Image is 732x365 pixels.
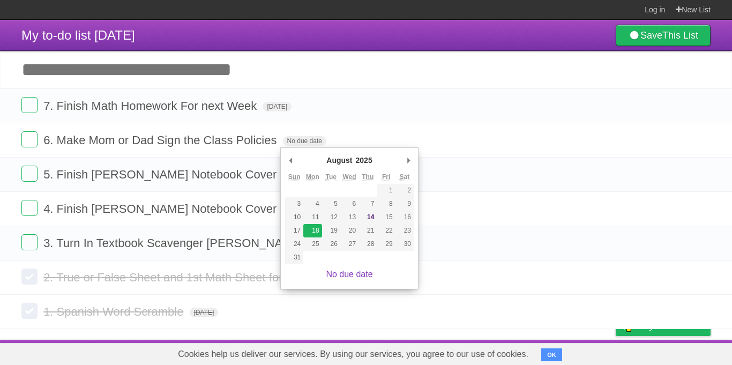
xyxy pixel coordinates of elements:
button: 27 [340,237,358,251]
span: Cookies help us deliver our services. By using our services, you agree to our use of cookies. [167,344,539,365]
button: 31 [285,251,303,264]
button: 10 [285,211,303,224]
button: 2 [395,184,414,197]
b: This List [662,30,698,41]
span: [DATE] [190,308,219,317]
a: No due date [326,270,372,279]
button: Next Month [403,152,414,168]
span: 3. Turn In Textbook Scavenger [PERSON_NAME] [DATE] [43,236,346,250]
span: 4. Finish [PERSON_NAME] Notebook Cover and Slides [43,202,338,215]
button: 8 [377,197,395,211]
button: 6 [340,197,358,211]
label: Done [21,200,38,216]
button: 16 [395,211,414,224]
span: 5. Finish [PERSON_NAME] Notebook Cover [43,168,279,181]
button: 1 [377,184,395,197]
span: [DATE] [263,102,292,111]
button: 17 [285,224,303,237]
a: Privacy [602,342,630,363]
label: Done [21,131,38,147]
label: Done [21,97,38,113]
button: 23 [395,224,414,237]
button: 7 [358,197,377,211]
button: 14 [358,211,377,224]
span: 7. Finish Math Homework For next Week [43,99,259,113]
button: 19 [322,224,340,237]
a: Suggest a feature [643,342,711,363]
button: 11 [303,211,322,224]
abbr: Thursday [362,173,374,181]
button: 3 [285,197,303,211]
a: SaveThis List [616,25,711,46]
label: Done [21,166,38,182]
button: 25 [303,237,322,251]
button: 18 [303,224,322,237]
a: About [473,342,496,363]
label: Done [21,303,38,319]
button: 30 [395,237,414,251]
button: OK [541,348,562,361]
label: Done [21,234,38,250]
button: 21 [358,224,377,237]
abbr: Monday [306,173,319,181]
span: Buy me a coffee [638,317,705,336]
button: 20 [340,224,358,237]
button: 15 [377,211,395,224]
label: Done [21,269,38,285]
button: 26 [322,237,340,251]
a: Developers [509,342,552,363]
button: Previous Month [285,152,296,168]
button: 13 [340,211,358,224]
abbr: Wednesday [342,173,356,181]
button: 9 [395,197,414,211]
button: 24 [285,237,303,251]
span: 2. True or False Sheet and 1st Math Sheet for Marin [43,271,318,284]
span: 6. Make Mom or Dad Sign the Class Policies [43,133,279,147]
span: No due date [283,136,326,146]
div: August [325,152,354,168]
div: 2025 [354,152,374,168]
span: 1. Spanish Word Scramble [43,305,186,318]
button: 5 [322,197,340,211]
abbr: Tuesday [325,173,336,181]
button: 12 [322,211,340,224]
span: My to-do list [DATE] [21,28,135,42]
abbr: Friday [382,173,390,181]
button: 29 [377,237,395,251]
abbr: Saturday [400,173,410,181]
a: Terms [565,342,589,363]
abbr: Sunday [288,173,301,181]
button: 4 [303,197,322,211]
button: 22 [377,224,395,237]
button: 28 [358,237,377,251]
